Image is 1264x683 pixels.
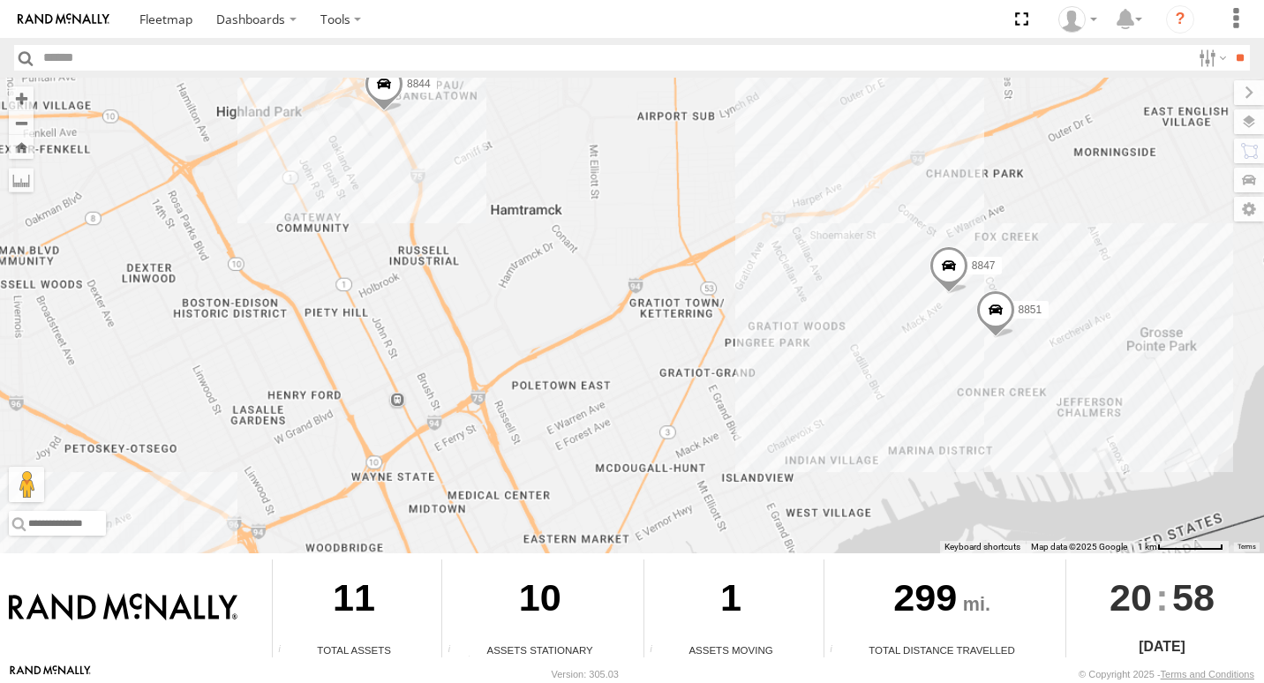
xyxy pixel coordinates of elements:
[1019,304,1042,316] span: 8851
[1052,6,1103,33] div: Valeo Dash
[1079,669,1254,679] div: © Copyright 2025 -
[9,110,34,135] button: Zoom out
[18,13,109,26] img: rand-logo.svg
[9,168,34,192] label: Measure
[407,78,431,90] span: 8844
[442,559,637,642] div: 10
[1161,669,1254,679] a: Terms and Conditions
[644,642,817,657] div: Assets Moving
[824,642,1059,657] div: Total Distance Travelled
[273,642,435,657] div: Total Assets
[1234,197,1264,221] label: Map Settings
[1166,5,1194,34] i: ?
[1192,45,1230,71] label: Search Filter Options
[9,135,34,159] button: Zoom Home
[824,559,1059,642] div: 299
[442,642,637,657] div: Assets Stationary
[552,669,619,679] div: Version: 305.03
[1172,559,1215,635] span: 58
[273,644,299,657] div: Total number of Enabled Assets
[442,644,469,657] div: Total number of assets current stationary.
[944,541,1020,553] button: Keyboard shortcuts
[824,644,851,657] div: Total distance travelled by all assets within specified date range and applied filters
[1238,543,1256,550] a: Terms
[644,644,671,657] div: Total number of assets current in transit.
[10,665,91,683] a: Visit our Website
[1066,559,1258,635] div: :
[9,593,237,623] img: Rand McNally
[1110,559,1152,635] span: 20
[9,467,44,502] button: Drag Pegman onto the map to open Street View
[1066,636,1258,657] div: [DATE]
[644,559,817,642] div: 1
[1031,542,1127,552] span: Map data ©2025 Google
[9,86,34,110] button: Zoom in
[972,259,996,271] span: 8847
[1138,542,1157,552] span: 1 km
[1132,541,1229,553] button: Map Scale: 1 km per 71 pixels
[273,559,435,642] div: 11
